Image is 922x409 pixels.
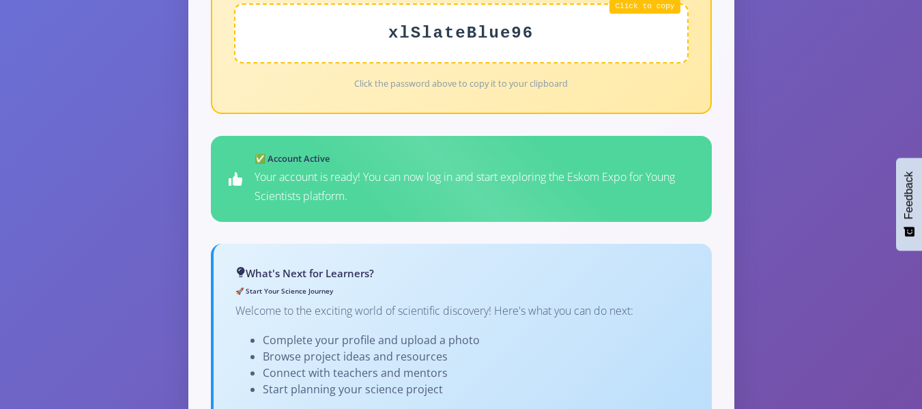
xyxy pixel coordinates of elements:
[255,168,695,205] p: Your account is ready! You can now log in and start exploring the Eskom Expo for Young Scientists...
[896,158,922,251] button: Feedback - Show survey
[263,365,690,381] li: Connect with teachers and mentors
[234,3,689,64] div: xlSlateBlue96
[235,266,690,281] h4: What's Next for Learners?
[263,332,690,348] li: Complete your profile and upload a photo
[263,348,690,365] li: Browse project ideas and resources
[255,152,695,166] h5: ✅ Account Active
[235,286,690,296] h6: 🚀 Start Your Science Journey
[235,302,690,320] p: Welcome to the exciting world of scientific discovery! Here's what you can do next:
[263,381,690,397] li: Start planning your science project
[903,171,915,219] span: Feedback
[354,77,568,89] small: Click the password above to copy it to your clipboard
